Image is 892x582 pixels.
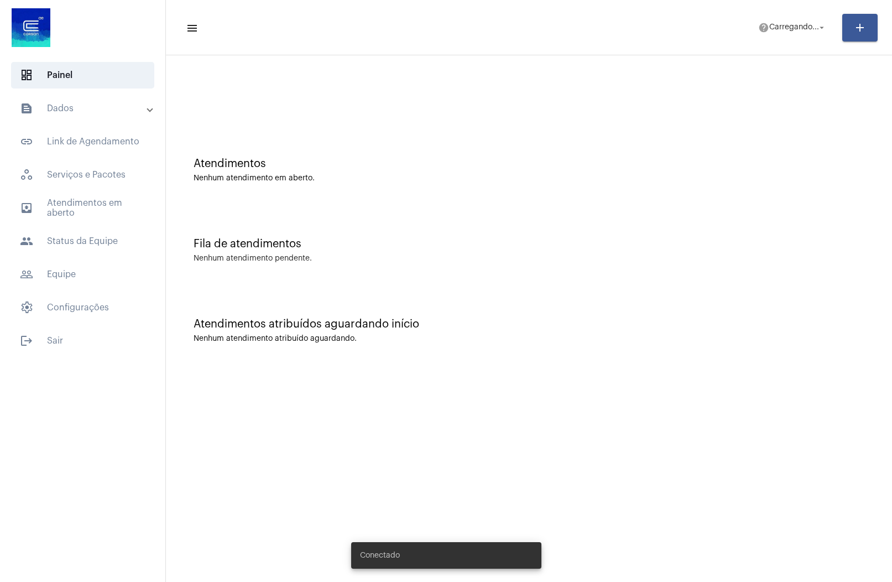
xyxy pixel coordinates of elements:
[11,162,154,188] span: Serviços e Pacotes
[194,158,864,170] div: Atendimentos
[11,128,154,155] span: Link de Agendamento
[9,6,53,50] img: d4669ae0-8c07-2337-4f67-34b0df7f5ae4.jpeg
[20,334,33,347] mat-icon: sidenav icon
[752,17,833,39] button: Carregando...
[11,195,154,221] span: Atendimentos em aberto
[11,228,154,254] span: Status da Equipe
[11,261,154,288] span: Equipe
[853,21,867,34] mat-icon: add
[20,69,33,82] span: sidenav icon
[7,95,165,122] mat-expansion-panel-header: sidenav iconDados
[20,201,33,215] mat-icon: sidenav icon
[11,294,154,321] span: Configurações
[194,174,864,183] div: Nenhum atendimento em aberto.
[20,268,33,281] mat-icon: sidenav icon
[20,168,33,181] span: sidenav icon
[186,22,197,35] mat-icon: sidenav icon
[817,23,827,33] mat-icon: arrow_drop_down
[11,328,154,354] span: Sair
[20,301,33,314] span: sidenav icon
[194,318,864,330] div: Atendimentos atribuídos aguardando início
[11,62,154,89] span: Painel
[360,550,400,561] span: Conectado
[194,254,312,263] div: Nenhum atendimento pendente.
[20,235,33,248] mat-icon: sidenav icon
[20,102,148,115] mat-panel-title: Dados
[194,335,864,343] div: Nenhum atendimento atribuído aguardando.
[758,22,769,33] mat-icon: help
[20,135,33,148] mat-icon: sidenav icon
[20,102,33,115] mat-icon: sidenav icon
[194,238,864,250] div: Fila de atendimentos
[769,24,819,32] span: Carregando...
